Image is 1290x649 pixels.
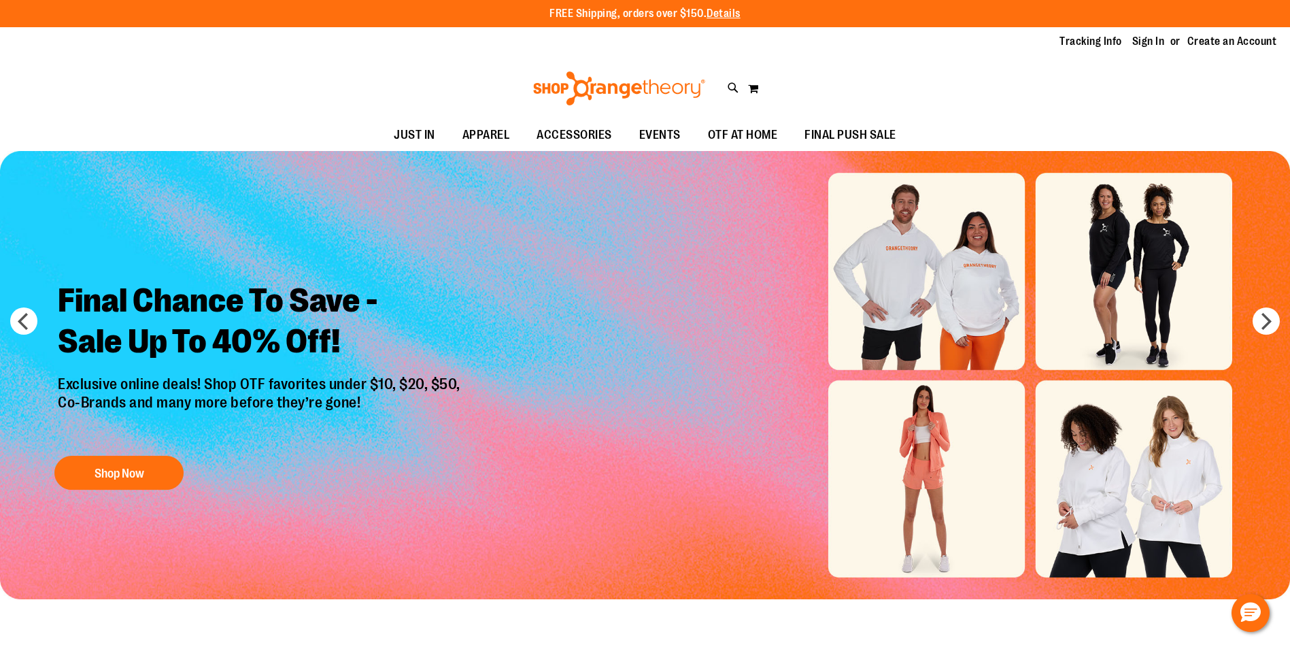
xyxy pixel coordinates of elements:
a: Sign In [1132,34,1165,49]
span: APPAREL [462,120,510,150]
button: Hello, have a question? Let’s chat. [1232,594,1270,632]
a: ACCESSORIES [523,120,626,151]
a: Final Chance To Save -Sale Up To 40% Off! Exclusive online deals! Shop OTF favorites under $10, $... [48,270,474,497]
span: JUST IN [394,120,435,150]
a: JUST IN [380,120,449,151]
a: FINAL PUSH SALE [791,120,910,151]
img: Shop Orangetheory [531,71,707,105]
h2: Final Chance To Save - Sale Up To 40% Off! [48,270,474,376]
p: FREE Shipping, orders over $150. [549,6,741,22]
span: FINAL PUSH SALE [804,120,896,150]
span: OTF AT HOME [708,120,778,150]
a: OTF AT HOME [694,120,792,151]
span: ACCESSORIES [537,120,612,150]
span: EVENTS [639,120,681,150]
a: APPAREL [449,120,524,151]
button: prev [10,307,37,335]
button: next [1253,307,1280,335]
button: Shop Now [54,456,184,490]
a: Details [707,7,741,20]
a: EVENTS [626,120,694,151]
a: Create an Account [1187,34,1277,49]
a: Tracking Info [1059,34,1122,49]
p: Exclusive online deals! Shop OTF favorites under $10, $20, $50, Co-Brands and many more before th... [48,376,474,442]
